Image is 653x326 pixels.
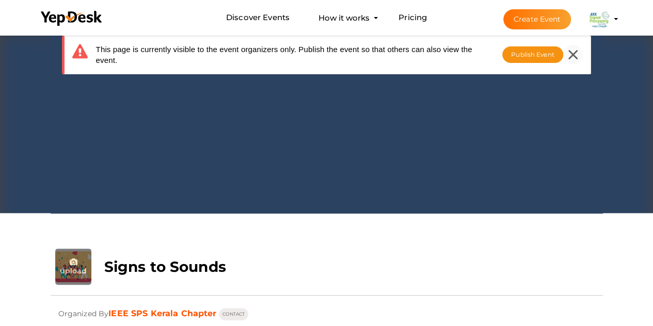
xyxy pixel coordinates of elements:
button: CONTACT [219,308,249,320]
span: Publish Event [511,51,554,58]
button: How it works [315,8,373,27]
div: This page is currently visible to the event organizers only. Publish the event so that others can... [72,44,492,66]
img: EYGTIHYX_small.png [589,9,610,29]
a: Pricing [399,8,427,27]
a: IEEE SPS Kerala Chapter [108,308,216,318]
span: Organized By [58,301,109,318]
img: cover-default.png [51,33,603,214]
button: Publish Event [502,46,563,63]
button: Create Event [503,9,571,29]
b: Signs to Sounds [104,258,226,275]
a: Discover Events [226,8,290,27]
